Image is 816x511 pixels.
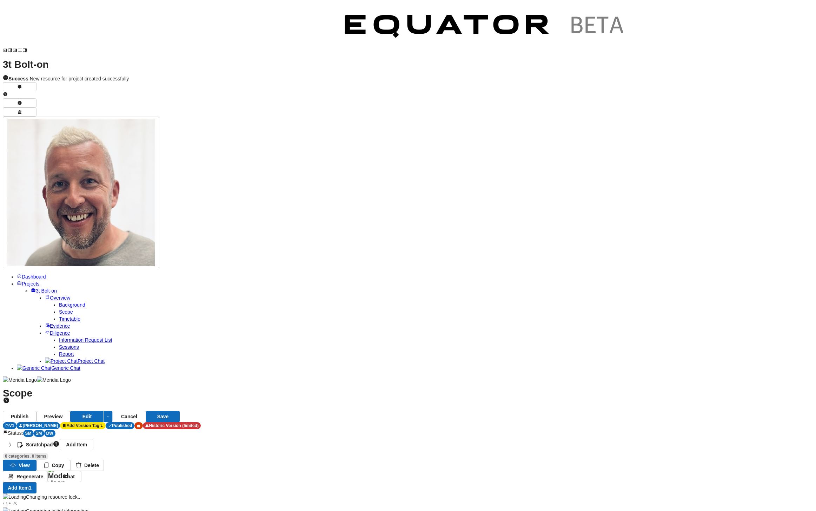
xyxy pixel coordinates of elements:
img: Model Icon [48,467,68,486]
div: 0 categories, 0 items [3,453,48,460]
img: Loading [3,493,26,500]
span: Evidence [50,323,70,329]
a: Projects [17,281,40,287]
img: Profile Icon [7,119,155,266]
strong: Scratchpad [26,441,53,448]
div: [PERSON_NAME] [16,422,60,429]
div: V 1 [3,422,16,429]
a: Sessions [59,344,79,350]
span: 3t Bolt-on [36,288,57,294]
img: Generic Chat [17,365,51,372]
button: ScratchpadAdd Item [3,437,813,452]
a: Dashboard [17,274,46,280]
img: Project Chat [45,358,78,365]
div: SM [23,430,34,437]
a: Project ChatProject Chat [45,358,105,364]
button: Copy [37,460,70,471]
a: Timetable [59,316,80,322]
div: By you on now [106,422,134,429]
span: Project Chat [78,358,105,364]
a: Overview [45,295,70,301]
a: Diligence [45,330,70,336]
div: Click to add version tag [60,422,106,429]
a: Information Request List [59,337,112,343]
a: Evidence [45,323,70,329]
div: SM [34,430,44,437]
a: Report [59,351,74,357]
span: New resource for project created successfully [8,76,129,81]
a: 3t Bolt-on [31,288,57,294]
img: Customer Logo [333,3,638,53]
button: Save [146,411,180,422]
span: Projects [22,281,40,287]
h1: 3t Bolt-on [3,61,813,68]
a: Add Item [60,439,93,450]
h1: Scope [3,390,813,404]
span: Diligence [50,330,70,336]
span: Status: [8,430,23,436]
img: Meridia Logo [37,376,71,384]
img: Customer Logo [27,3,333,53]
a: Generic ChatGeneric Chat [17,365,80,371]
button: Model IconChat [48,471,81,482]
button: View [3,460,37,471]
strong: Success [8,76,28,81]
button: Cancel [112,411,146,422]
span: Overview [50,295,70,301]
button: Regenerate [3,471,48,482]
a: Background [59,302,85,308]
span: Dashboard [22,274,46,280]
img: Meridia Logo [3,376,37,384]
button: Preview [37,411,70,422]
button: Delete [70,460,104,471]
div: DW [44,430,55,437]
span: Changing resource lock... [26,494,82,500]
div: Historic Version (limited) [143,422,201,429]
button: Publish [3,411,37,422]
button: Add Item1 [3,482,37,493]
button: Edit [104,411,112,422]
a: Scope [59,309,73,315]
span: Generic Chat [51,365,80,371]
button: Edit [70,411,104,422]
